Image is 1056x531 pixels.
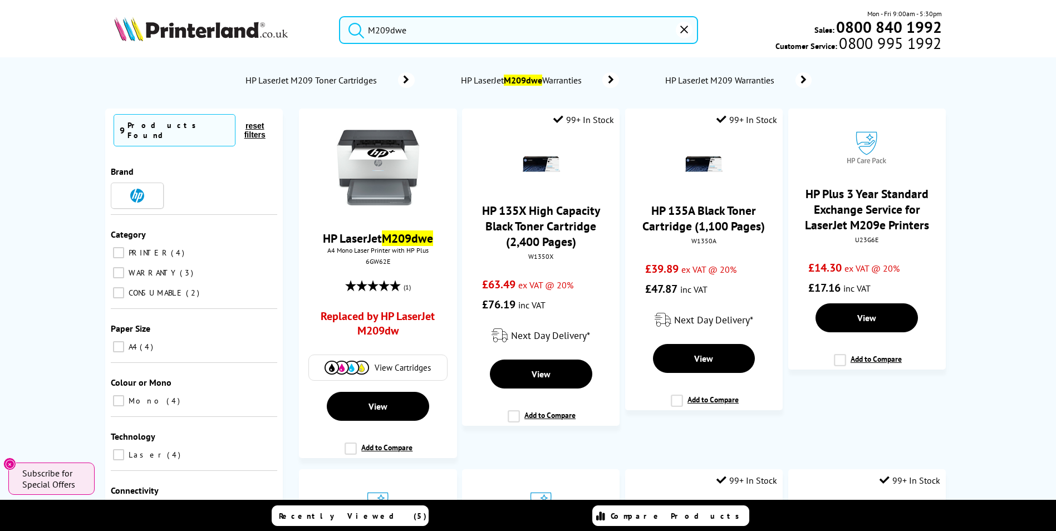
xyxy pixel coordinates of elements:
div: modal_delivery [468,320,614,351]
span: £14.30 [808,260,842,275]
span: ex VAT @ 20% [518,279,573,291]
a: View [327,392,429,421]
span: 4 [167,450,183,460]
span: Compare Products [611,511,745,521]
span: A4 Mono Laser Printer with HP Plus [304,246,451,254]
span: Subscribe for Special Offers [22,468,84,490]
input: Laser 4 [113,449,124,460]
input: PRINTER 4 [113,247,124,258]
a: View [653,344,755,373]
input: WARRANTY 3 [113,267,124,278]
a: View [490,360,592,389]
button: Close [3,458,16,470]
input: CONSUMABLE 2 [113,287,124,298]
span: Customer Service: [775,38,941,51]
a: View Cartridges [315,361,441,375]
label: Add to Compare [508,410,576,431]
span: Category [111,229,146,240]
span: ex VAT @ 20% [844,263,900,274]
a: Replaced by HP LaserJet M209dw [319,309,436,343]
span: inc VAT [518,299,546,311]
div: 99+ In Stock [716,114,777,125]
div: W1350A [633,237,774,245]
input: A4 4 [113,341,124,352]
span: Colour or Mono [111,377,171,388]
span: £47.87 [645,282,677,296]
img: HP-135X-Black-Toner-W1350X-Small.gif [522,145,561,184]
label: Add to Compare [345,442,412,464]
span: Next Day Delivery* [674,313,753,326]
span: 4 [171,248,187,258]
img: HP-M209dwe-Front-New-Small.jpg [336,128,420,212]
span: Sales: [814,24,834,35]
a: HP LaserJetM209dweWarranties [459,72,619,88]
span: 2 [186,288,202,298]
span: HP LaserJet Warranties [459,75,586,86]
mark: M209dwe [382,230,433,246]
div: 6GW62E [307,257,448,265]
img: HP [130,189,144,203]
img: HP-CarePack-Logo-NEW-Small.gif [847,128,886,167]
span: View Cartridges [375,362,431,373]
a: HP 135X High Capacity Black Toner Cartridge (2,400 Pages) [482,203,600,249]
img: Printerland Logo [114,17,288,41]
span: £39.89 [645,262,679,276]
span: Paper Size [111,323,150,334]
span: inc VAT [680,284,708,295]
span: 4 [166,396,183,406]
span: 0800 995 1992 [837,38,941,48]
input: Mono 4 [113,395,124,406]
img: HP-CarePack-Logo-NEW-Small.gif [522,489,561,528]
span: 9 [120,125,125,136]
span: Recently Viewed (5) [279,511,427,521]
span: Laser [126,450,166,460]
span: 3 [180,268,196,278]
span: ex VAT @ 20% [681,264,736,275]
span: £76.19 [482,297,515,312]
div: 99+ In Stock [716,475,777,486]
a: HP LaserJet M209 Toner Cartridges [244,72,415,88]
input: Search product or brand [339,16,698,44]
div: W1350X [470,252,611,260]
div: modal_delivery [631,304,777,336]
span: HP LaserJet M209 Warranties [664,75,779,86]
span: View [694,353,713,364]
b: 0800 840 1992 [836,17,942,37]
span: View [532,368,551,380]
a: HP Plus 3 Year Standard Exchange Service for LaserJet M209e Printers [805,186,929,233]
span: WARRANTY [126,268,179,278]
div: Products Found [127,120,229,140]
div: U23G6E [797,235,937,244]
span: Brand [111,166,134,177]
a: Compare Products [592,505,749,526]
span: Mono [126,396,165,406]
span: (1) [404,277,411,298]
a: HP 135A Black Toner Cartridge (1,100 Pages) [642,203,765,234]
span: 4 [140,342,156,352]
span: CONSUMABLE [126,288,185,298]
label: Add to Compare [671,395,739,416]
span: Technology [111,431,155,442]
img: HP-135A-Black-Toner-W1350A-Small.gif [684,145,723,184]
span: View [857,312,876,323]
span: inc VAT [843,283,871,294]
a: HP LaserJetM209dwe [323,230,433,246]
a: View [816,303,918,332]
img: HP-CarePack-Logo-NEW-Small.gif [358,489,397,528]
span: Next Day Delivery* [511,329,590,342]
a: Printerland Logo [114,17,325,43]
span: £63.49 [482,277,515,292]
a: HP LaserJet M209 Warranties [664,72,812,88]
label: Add to Compare [834,354,902,375]
div: 99+ In Stock [553,114,614,125]
a: 0800 840 1992 [834,22,942,32]
span: A4 [126,342,139,352]
span: £17.16 [808,281,841,295]
button: reset filters [235,121,274,140]
span: View [369,401,387,412]
a: Recently Viewed (5) [272,505,429,526]
span: PRINTER [126,248,170,258]
span: Connectivity [111,485,159,496]
div: 99+ In Stock [880,475,940,486]
span: Mon - Fri 9:00am - 5:30pm [867,8,942,19]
